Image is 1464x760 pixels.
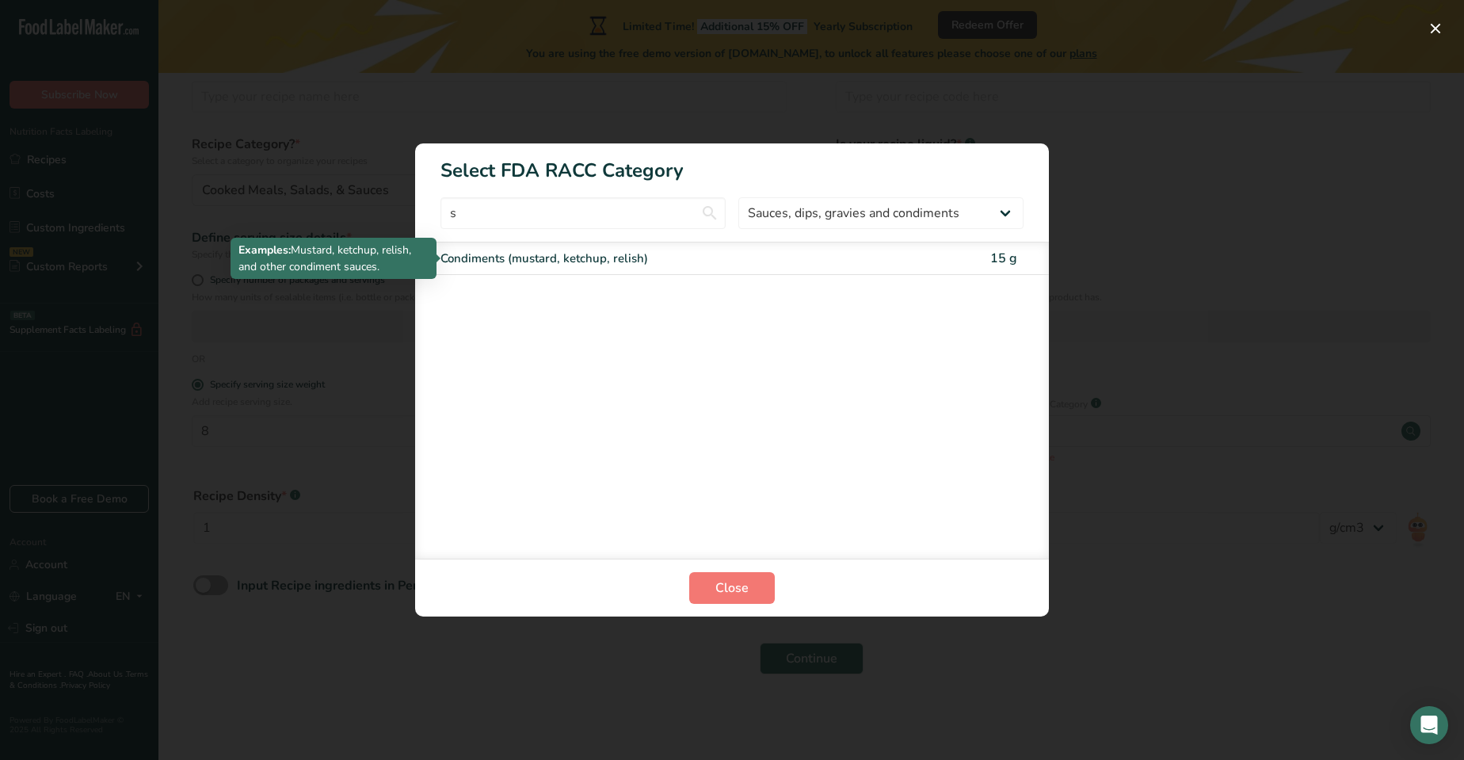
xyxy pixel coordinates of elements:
[689,572,775,604] button: Close
[1410,706,1448,744] div: Open Intercom Messenger
[238,243,291,258] b: Examples:
[440,197,726,229] input: Type here to start searching..
[440,250,890,268] div: Condiments (mustard, ketchup, relish)
[238,242,429,275] p: Mustard, ketchup, relish, and other condiment sauces.
[415,143,1049,185] h1: Select FDA RACC Category
[715,579,749,598] span: Close
[990,250,1017,267] span: 15 g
